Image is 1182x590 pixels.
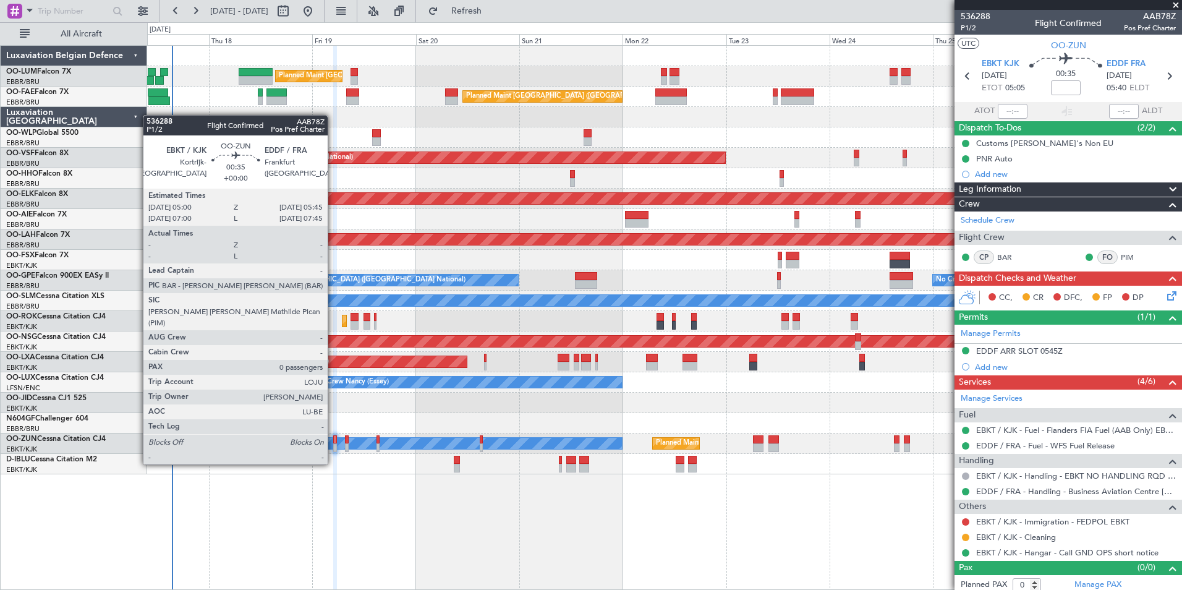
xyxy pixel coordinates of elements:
[6,435,106,443] a: OO-ZUNCessna Citation CJ4
[441,7,493,15] span: Refresh
[6,68,71,75] a: OO-LUMFalcon 7X
[210,6,268,17] span: [DATE] - [DATE]
[959,375,991,390] span: Services
[976,440,1115,451] a: EDDF / FRA - Fuel - WFS Fuel Release
[1121,252,1149,263] a: PIM
[6,293,104,300] a: OO-SLMCessna Citation XLS
[1005,82,1025,95] span: 05:05
[6,374,104,382] a: OO-LUXCessna Citation CJ4
[976,471,1176,481] a: EBKT / KJK - Handling - EBKT NO HANDLING RQD FOR CJ
[6,343,37,352] a: EBKT/KJK
[1137,121,1155,134] span: (2/2)
[150,25,171,35] div: [DATE]
[975,362,1176,372] div: Add new
[6,281,40,291] a: EBBR/BRU
[959,197,980,212] span: Crew
[959,500,986,514] span: Others
[6,98,40,107] a: EBBR/BRU
[976,486,1176,497] a: EDDF / FRA - Handling - Business Aviation Centre [GEOGRAPHIC_DATA] ([PERSON_NAME] Avn) EDDF / FRA
[6,435,37,443] span: OO-ZUN
[1035,17,1102,30] div: Flight Confirmed
[6,404,37,413] a: EBKT/KJK
[1033,292,1044,304] span: CR
[6,313,37,320] span: OO-ROK
[961,328,1021,340] a: Manage Permits
[1137,561,1155,574] span: (0/0)
[999,292,1013,304] span: CC,
[961,215,1014,227] a: Schedule Crew
[6,220,40,229] a: EBBR/BRU
[959,182,1021,197] span: Leg Information
[6,333,106,341] a: OO-NSGCessna Citation CJ4
[346,312,490,330] div: Planned Maint Kortrijk-[GEOGRAPHIC_DATA]
[959,231,1005,245] span: Flight Crew
[6,241,40,250] a: EBBR/BRU
[961,393,1023,405] a: Manage Services
[976,138,1113,148] div: Customs [PERSON_NAME]'s Non EU
[6,395,87,402] a: OO-JIDCessna CJ1 525
[6,252,35,259] span: OO-FSX
[6,363,37,372] a: EBKT/KJK
[1124,10,1176,23] span: AAB78Z
[422,1,496,21] button: Refresh
[258,271,466,289] div: No Crew [GEOGRAPHIC_DATA] ([GEOGRAPHIC_DATA] National)
[6,395,32,402] span: OO-JID
[974,250,994,264] div: CP
[212,128,276,147] div: Planned Maint Liege
[976,516,1129,527] a: EBKT / KJK - Immigration - FEDPOL EBKT
[138,148,353,167] div: AOG Maint [GEOGRAPHIC_DATA] ([GEOGRAPHIC_DATA] National)
[1064,292,1082,304] span: DFC,
[6,77,40,87] a: EBBR/BRU
[1103,292,1112,304] span: FP
[6,231,70,239] a: OO-LAHFalcon 7X
[1124,23,1176,33] span: Pos Pref Charter
[6,415,35,422] span: N604GF
[974,105,995,118] span: ATOT
[961,10,990,23] span: 536288
[6,302,40,311] a: EBBR/BRU
[6,333,37,341] span: OO-NSG
[6,445,37,454] a: EBKT/KJK
[32,30,130,38] span: All Aircraft
[1107,58,1146,71] span: EDDF FRA
[6,415,88,422] a: N604GFChallenger 604
[959,408,976,422] span: Fuel
[958,38,979,49] button: UTC
[998,104,1027,119] input: --:--
[933,34,1036,45] div: Thu 25
[6,211,67,218] a: OO-AIEFalcon 7X
[6,129,79,137] a: OO-WLPGlobal 5500
[6,252,69,259] a: OO-FSXFalcon 7X
[975,169,1176,179] div: Add new
[466,87,690,106] div: Planned Maint [GEOGRAPHIC_DATA] ([GEOGRAPHIC_DATA] National)
[830,34,933,45] div: Wed 24
[6,313,106,320] a: OO-ROKCessna Citation CJ4
[6,170,72,177] a: OO-HHOFalcon 8X
[1107,70,1132,82] span: [DATE]
[279,67,503,85] div: Planned Maint [GEOGRAPHIC_DATA] ([GEOGRAPHIC_DATA] National)
[6,190,68,198] a: OO-ELKFalcon 8X
[976,547,1159,558] a: EBKT / KJK - Hangar - Call GND OPS short notice
[6,200,40,209] a: EBBR/BRU
[6,424,40,434] a: EBBR/BRU
[936,271,1143,289] div: No Crew [GEOGRAPHIC_DATA] ([GEOGRAPHIC_DATA] National)
[976,346,1063,356] div: EDDF ARR SLOT 0545Z
[6,179,40,189] a: EBBR/BRU
[6,383,40,393] a: LFSN/ENC
[38,2,109,20] input: Trip Number
[6,68,37,75] span: OO-LUM
[315,373,389,391] div: No Crew Nancy (Essey)
[1133,292,1144,304] span: DP
[959,310,988,325] span: Permits
[6,465,37,474] a: EBKT/KJK
[976,532,1056,542] a: EBKT / KJK - Cleaning
[976,153,1013,164] div: PNR Auto
[982,82,1002,95] span: ETOT
[106,34,209,45] div: Wed 17
[416,34,519,45] div: Sat 20
[6,456,30,463] span: D-IBLU
[6,170,38,177] span: OO-HHO
[656,434,800,453] div: Planned Maint Kortrijk-[GEOGRAPHIC_DATA]
[1051,39,1086,52] span: OO-ZUN
[961,23,990,33] span: P1/2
